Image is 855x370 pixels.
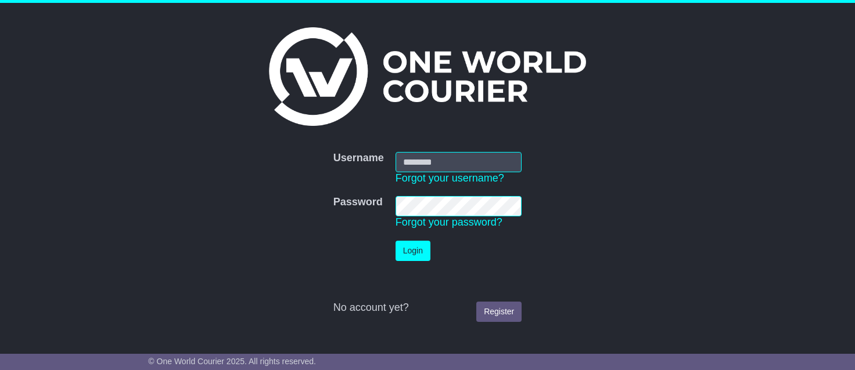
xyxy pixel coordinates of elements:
[148,357,316,366] span: © One World Courier 2025. All rights reserved.
[333,196,383,209] label: Password
[396,241,430,261] button: Login
[269,27,586,126] img: One World
[476,302,522,322] a: Register
[333,302,522,314] div: No account yet?
[333,152,384,165] label: Username
[396,172,504,184] a: Forgot your username?
[396,216,502,228] a: Forgot your password?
